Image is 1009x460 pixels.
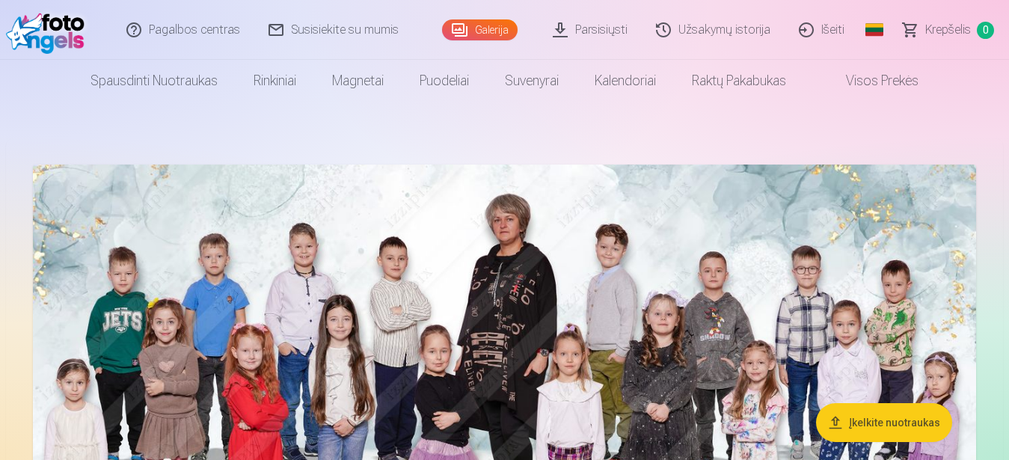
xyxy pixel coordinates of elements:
[577,60,674,102] a: Kalendoriai
[674,60,804,102] a: Raktų pakabukas
[816,403,952,442] button: Įkelkite nuotraukas
[236,60,314,102] a: Rinkiniai
[314,60,402,102] a: Magnetai
[6,6,92,54] img: /fa5
[73,60,236,102] a: Spausdinti nuotraukas
[442,19,518,40] a: Galerija
[977,22,994,39] span: 0
[804,60,936,102] a: Visos prekės
[487,60,577,102] a: Suvenyrai
[402,60,487,102] a: Puodeliai
[925,21,971,39] span: Krepšelis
